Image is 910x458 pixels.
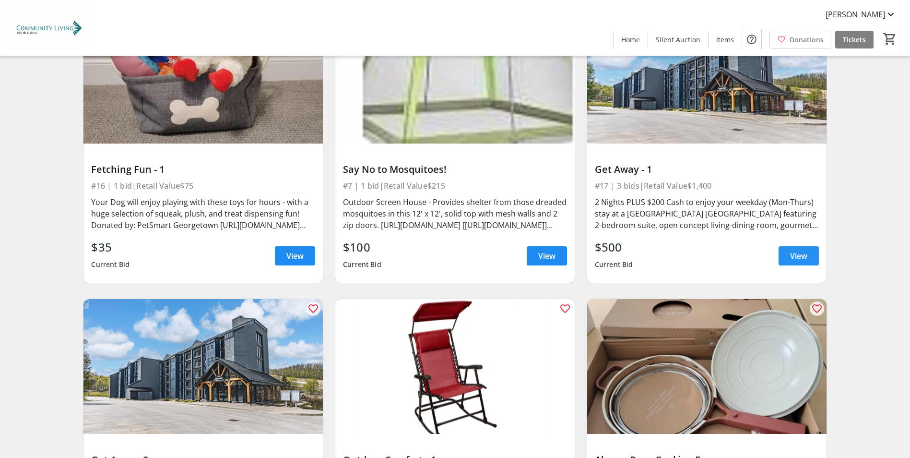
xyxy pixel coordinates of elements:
a: Home [614,31,648,48]
span: Home [621,35,640,45]
div: #17 | 3 bids | Retail Value $1,400 [595,179,819,193]
mat-icon: favorite_outline [559,303,571,314]
span: [PERSON_NAME] [826,9,885,20]
div: Current Bid [343,256,381,273]
div: Your Dog will enjoy playing with these toys for hours - with a huge selection of squeak, plush, a... [91,196,315,231]
mat-icon: favorite_outline [307,303,319,314]
div: #16 | 1 bid | Retail Value $75 [91,179,315,193]
a: Donations [769,31,831,48]
div: Outdoor Screen House - Provides shelter from those dreaded mosquitoes in this 12' x 12', solid to... [343,196,567,231]
div: $500 [595,239,633,256]
div: Say No to Mosquitoes! [343,164,567,175]
img: Get Away - 2 [83,299,323,434]
span: View [286,250,304,262]
img: Community Living North Halton's Logo [6,4,91,52]
div: $100 [343,239,381,256]
div: #7 | 1 bid | Retail Value $215 [343,179,567,193]
div: Current Bid [595,256,633,273]
a: Items [709,31,742,48]
div: $35 [91,239,130,256]
span: Items [716,35,734,45]
div: Get Away - 1 [595,164,819,175]
mat-icon: favorite_outline [811,303,823,314]
a: Silent Auction [648,31,708,48]
img: Always Pan - Cooking Easy [587,299,827,434]
span: Silent Auction [656,35,700,45]
img: Fetching Fun - 1 [83,9,323,144]
a: View [527,246,567,265]
span: Tickets [843,35,866,45]
div: Fetching Fun - 1 [91,164,315,175]
button: Help [742,30,761,49]
img: Say No to Mosquitoes! [335,9,575,144]
a: View [275,246,315,265]
img: Outdoor Comfort - 1 [335,299,575,434]
button: [PERSON_NAME] [818,7,904,22]
span: View [790,250,807,262]
a: View [779,246,819,265]
span: Donations [790,35,824,45]
div: Current Bid [91,256,130,273]
div: 2 Nights PLUS $200 Cash to enjoy your weekday (Mon-Thurs) stay at a [GEOGRAPHIC_DATA] [GEOGRAPHIC... [595,196,819,231]
span: View [538,250,555,262]
button: Cart [881,30,898,48]
a: Tickets [835,31,874,48]
img: Get Away - 1 [587,9,827,144]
